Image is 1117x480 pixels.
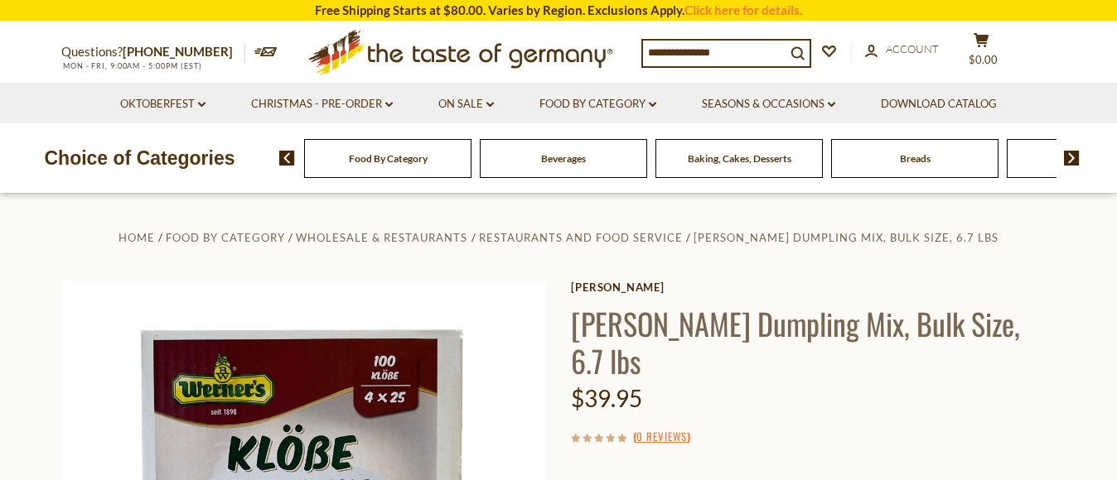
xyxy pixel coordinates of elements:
[1064,151,1080,166] img: next arrow
[120,95,206,113] a: Oktoberfest
[61,41,245,63] p: Questions?
[571,384,642,412] span: $39.95
[251,95,393,113] a: Christmas - PRE-ORDER
[886,42,939,55] span: Account
[688,152,791,165] a: Baking, Cakes, Desserts
[684,2,802,17] a: Click here for details.
[702,95,835,113] a: Seasons & Occasions
[123,44,233,59] a: [PHONE_NUMBER]
[479,231,683,244] a: Restaurants and Food Service
[636,428,687,446] a: 0 Reviews
[296,231,467,244] a: Wholesale & Restaurants
[539,95,656,113] a: Food By Category
[694,231,999,244] a: [PERSON_NAME] Dumpling Mix, Bulk Size, 6.7 lbs
[865,41,939,59] a: Account
[571,305,1056,379] h1: [PERSON_NAME] Dumpling Mix, Bulk Size, 6.7 lbs
[118,231,155,244] a: Home
[438,95,494,113] a: On Sale
[633,428,690,444] span: ( )
[956,32,1006,74] button: $0.00
[881,95,997,113] a: Download Catalog
[969,53,998,66] span: $0.00
[279,151,295,166] img: previous arrow
[541,152,586,165] a: Beverages
[349,152,428,165] a: Food By Category
[900,152,931,165] a: Breads
[571,281,1056,294] a: [PERSON_NAME]
[61,61,202,70] span: MON - FRI, 9:00AM - 5:00PM (EST)
[166,231,285,244] a: Food By Category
